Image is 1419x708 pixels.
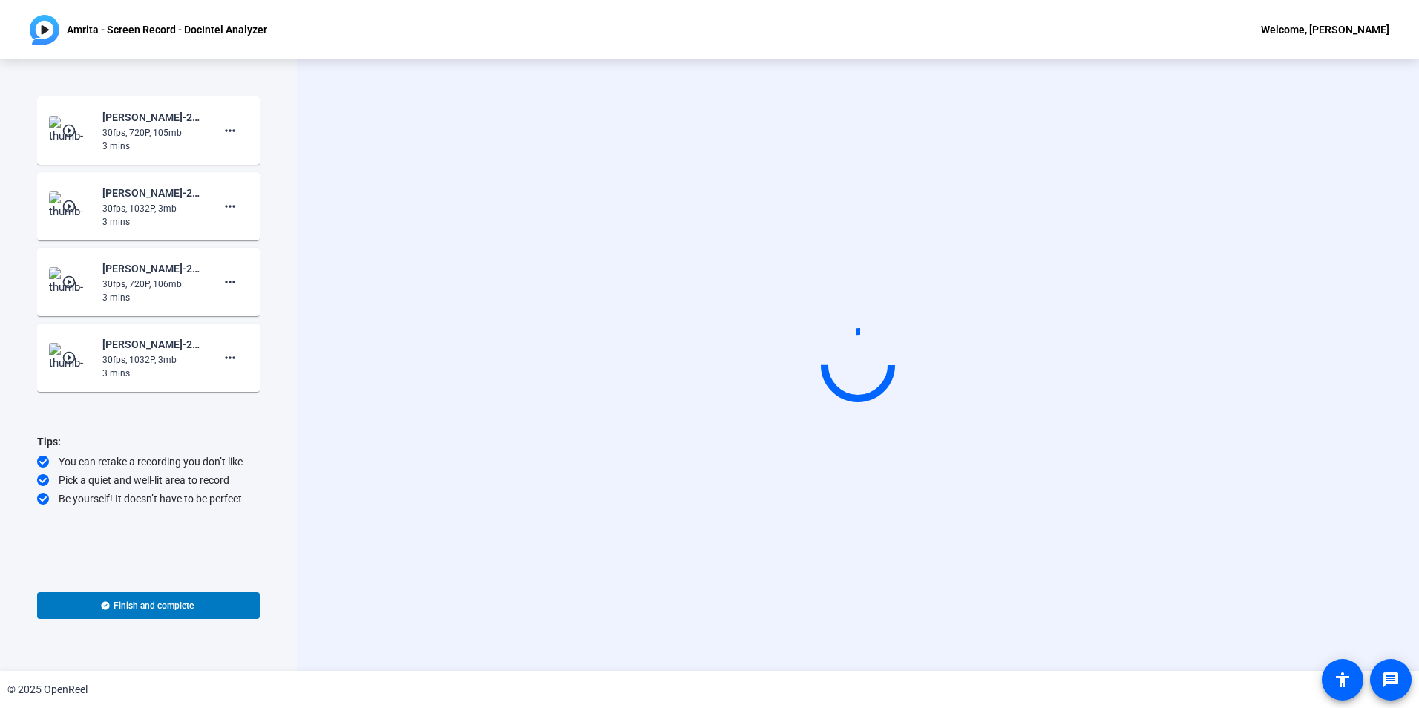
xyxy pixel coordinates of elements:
mat-icon: more_horiz [221,122,239,140]
div: [PERSON_NAME]-25-7268 Everyday AI Q4 2025 Video Series-Amrita - Screen Record - DocIntel Analyzer... [102,260,202,278]
div: 3 mins [102,291,202,304]
img: thumb-nail [49,116,93,145]
mat-icon: more_horiz [221,273,239,291]
mat-icon: play_circle_outline [62,199,79,214]
p: Amrita - Screen Record - DocIntel Analyzer [67,21,267,39]
button: Finish and complete [37,592,260,619]
div: Be yourself! It doesn’t have to be perfect [37,491,260,506]
mat-icon: message [1382,671,1400,689]
img: thumb-nail [49,191,93,221]
mat-icon: play_circle_outline [62,123,79,138]
span: Finish and complete [114,600,194,612]
div: Welcome, [PERSON_NAME] [1261,21,1389,39]
img: thumb-nail [49,343,93,373]
div: 3 mins [102,215,202,229]
mat-icon: more_horiz [221,349,239,367]
div: Pick a quiet and well-lit area to record [37,473,260,488]
div: [PERSON_NAME]-25-7268 Everyday AI Q4 2025 Video Series-Amrita - Screen Record - DocIntel Analyzer... [102,335,202,353]
div: [PERSON_NAME]-25-7268 Everyday AI Q4 2025 Video Series-Amrita - Screen Record - DocIntel Analyzer... [102,184,202,202]
mat-icon: accessibility [1334,671,1351,689]
div: Tips: [37,433,260,450]
img: OpenReel logo [30,15,59,45]
div: 30fps, 1032P, 3mb [102,202,202,215]
div: © 2025 OpenReel [7,682,88,698]
div: 30fps, 1032P, 3mb [102,353,202,367]
mat-icon: more_horiz [221,197,239,215]
img: thumb-nail [49,267,93,297]
div: [PERSON_NAME]-25-7268 Everyday AI Q4 2025 Video Series-Amrita - Screen Record - DocIntel Analyzer... [102,108,202,126]
div: You can retake a recording you don’t like [37,454,260,469]
div: 30fps, 720P, 105mb [102,126,202,140]
mat-icon: play_circle_outline [62,275,79,289]
div: 3 mins [102,140,202,153]
div: 3 mins [102,367,202,380]
mat-icon: play_circle_outline [62,350,79,365]
div: 30fps, 720P, 106mb [102,278,202,291]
